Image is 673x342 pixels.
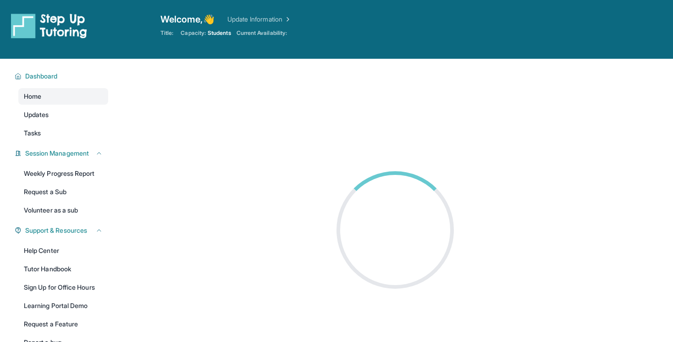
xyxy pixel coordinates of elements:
[208,29,231,37] span: Students
[18,297,108,314] a: Learning Portal Demo
[18,88,108,105] a: Home
[181,29,206,37] span: Capacity:
[18,242,108,259] a: Help Center
[18,165,108,182] a: Weekly Progress Report
[25,226,87,235] span: Support & Resources
[25,72,58,81] span: Dashboard
[18,279,108,296] a: Sign Up for Office Hours
[24,92,41,101] span: Home
[18,184,108,200] a: Request a Sub
[18,261,108,277] a: Tutor Handbook
[22,226,103,235] button: Support & Resources
[18,125,108,141] a: Tasks
[227,15,292,24] a: Update Information
[18,316,108,332] a: Request a Feature
[11,13,87,39] img: logo
[237,29,287,37] span: Current Availability:
[282,15,292,24] img: Chevron Right
[160,29,173,37] span: Title:
[160,13,215,26] span: Welcome, 👋
[18,107,108,123] a: Updates
[22,72,103,81] button: Dashboard
[24,129,41,138] span: Tasks
[24,110,49,119] span: Updates
[22,149,103,158] button: Session Management
[18,202,108,219] a: Volunteer as a sub
[25,149,89,158] span: Session Management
